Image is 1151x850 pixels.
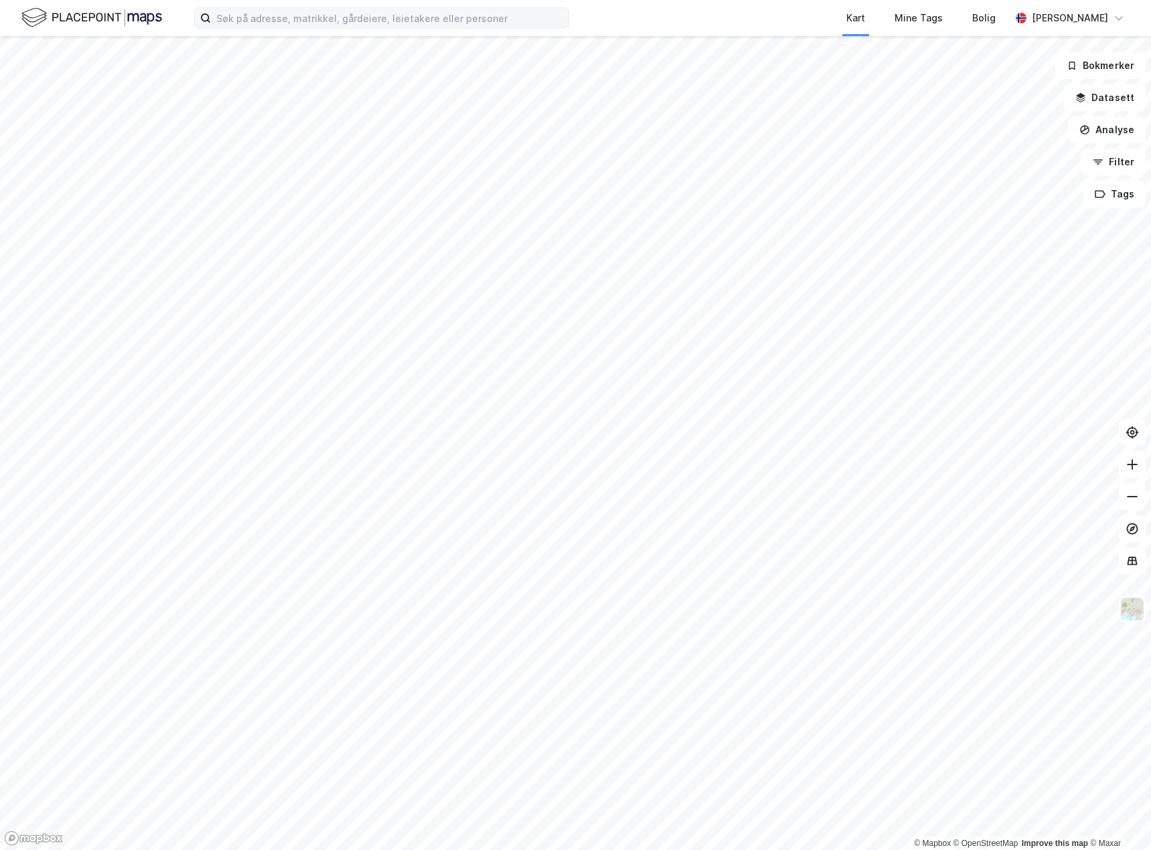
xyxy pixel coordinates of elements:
[914,839,951,848] a: Mapbox
[1081,149,1146,175] button: Filter
[4,831,63,846] a: Mapbox homepage
[846,10,865,26] div: Kart
[21,6,162,29] img: logo.f888ab2527a4732fd821a326f86c7f29.svg
[1084,786,1151,850] div: Kontrollprogram for chat
[1083,181,1146,207] button: Tags
[1055,52,1146,79] button: Bokmerker
[1084,786,1151,850] iframe: Chat Widget
[1120,596,1145,622] img: Z
[211,8,568,28] input: Søk på adresse, matrikkel, gårdeiere, leietakere eller personer
[895,10,943,26] div: Mine Tags
[1032,10,1108,26] div: [PERSON_NAME]
[953,839,1018,848] a: OpenStreetMap
[972,10,996,26] div: Bolig
[1022,839,1088,848] a: Improve this map
[1064,84,1146,111] button: Datasett
[1068,116,1146,143] button: Analyse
